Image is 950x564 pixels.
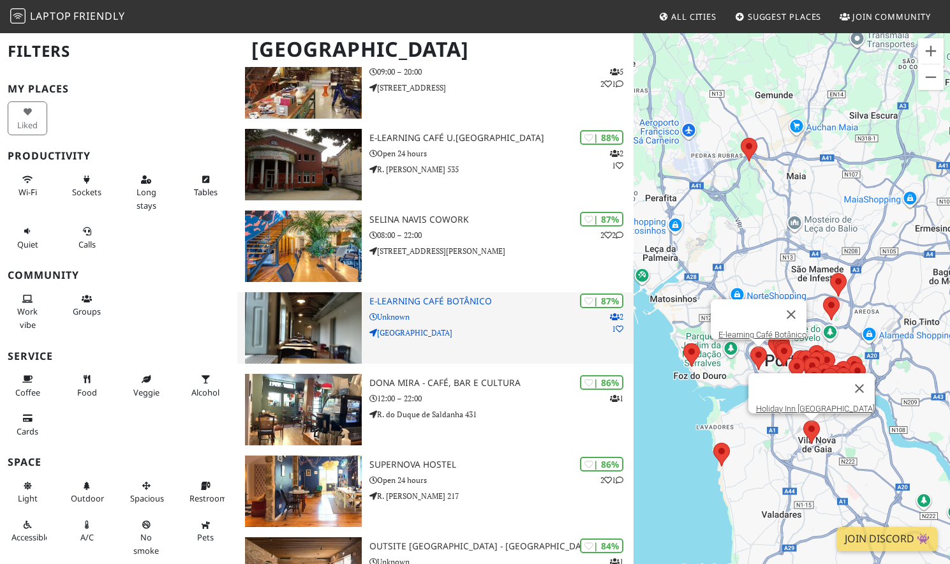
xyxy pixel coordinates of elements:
span: Air conditioned [80,531,94,543]
a: E-learning Café Botânico [718,330,806,339]
a: Holiday Inn [GEOGRAPHIC_DATA] [756,404,875,413]
button: Accessible [8,514,47,548]
span: Natural light [18,493,38,504]
a: Suggest Places [730,5,827,28]
img: Selina Navis CoWork [245,211,362,282]
img: LaptopFriendly [10,8,26,24]
div: | 86% [580,457,623,471]
button: Spacious [126,475,166,509]
button: Groups [67,288,107,322]
h3: Community [8,269,230,281]
a: Join Discord 👾 [837,527,937,551]
h3: Productivity [8,150,230,162]
button: Veggie [126,369,166,403]
span: Friendly [73,9,124,23]
a: Supernova Hostel | 86% 21 Supernova Hostel Open 24 hours R. [PERSON_NAME] 217 [237,456,633,527]
button: Ampliar [918,38,944,64]
h1: [GEOGRAPHIC_DATA] [241,32,630,67]
button: Work vibe [8,288,47,335]
button: Food [67,369,107,403]
span: Quiet [17,239,38,250]
span: Spacious [130,493,164,504]
span: Alcohol [191,387,219,398]
span: Laptop [30,9,71,23]
p: Open 24 hours [369,474,634,486]
p: R. [PERSON_NAME] 217 [369,490,634,502]
a: LaptopFriendly LaptopFriendly [10,6,125,28]
span: Join Community [852,11,931,22]
p: 2 1 [600,474,623,486]
h3: Dona Mira - Café, Bar e Cultura [369,378,634,389]
a: E-learning Café Botânico | 87% 21 E-learning Café Botânico Unknown [GEOGRAPHIC_DATA] [237,292,633,364]
span: Food [77,387,97,398]
div: | 86% [580,375,623,390]
p: Unknown [369,311,634,323]
button: A/C [67,514,107,548]
a: Dona Mira - Café, Bar e Cultura | 86% 1 Dona Mira - Café, Bar e Cultura 12:00 – 22:00 R. do Duque... [237,374,633,445]
button: Restroom [186,475,225,509]
h3: E-learning Café Botânico [369,296,634,307]
button: Cards [8,408,47,442]
img: E-learning Café Botânico [245,292,362,364]
p: Open 24 hours [369,147,634,160]
div: | 88% [580,130,623,145]
span: All Cities [671,11,716,22]
button: Alcohol [186,369,225,403]
button: Outdoor [67,475,107,509]
span: Video/audio calls [78,239,96,250]
button: Wi-Fi [8,169,47,203]
p: R. do Duque de Saldanha 431 [369,408,634,420]
span: Smoke free [133,531,159,556]
a: Almada Ponto - Bistrô, Cowork & Concept Store | 91% 521 Almada Ponto - Bistrô, Cowork & Concept S... [237,47,633,119]
button: Fechar [844,373,875,404]
h3: Space [8,456,230,468]
img: Supernova Hostel [245,456,362,527]
p: R. [PERSON_NAME] 535 [369,163,634,175]
button: Sockets [67,169,107,203]
span: Work-friendly tables [194,186,218,198]
div: | 87% [580,212,623,226]
span: Pet friendly [197,531,214,543]
button: Coffee [8,369,47,403]
span: Credit cards [17,426,38,437]
button: Quiet [8,221,47,255]
p: 2 1 [610,147,623,172]
p: [STREET_ADDRESS] [369,82,634,94]
h3: Service [8,350,230,362]
p: 08:00 – 22:00 [369,229,634,241]
a: All Cities [653,5,722,28]
button: Light [8,475,47,509]
span: People working [17,306,38,330]
a: e-learning Café U.Porto | 88% 21 e-learning Café U.[GEOGRAPHIC_DATA] Open 24 hours R. [PERSON_NAM... [237,129,633,200]
p: [STREET_ADDRESS][PERSON_NAME] [369,245,634,257]
button: Fechar [776,299,806,330]
button: Pets [186,514,225,548]
h3: Supernova Hostel [369,459,634,470]
p: 2 1 [610,311,623,335]
h3: My Places [8,83,230,95]
span: Long stays [137,186,156,211]
p: 1 [610,392,623,404]
img: Almada Ponto - Bistrô, Cowork & Concept Store [245,47,362,119]
p: 12:00 – 22:00 [369,392,634,404]
span: Suggest Places [748,11,822,22]
h3: Selina Navis CoWork [369,214,634,225]
button: Long stays [126,169,166,216]
span: Accessible [11,531,50,543]
div: | 84% [580,538,623,553]
img: e-learning Café U.Porto [245,129,362,200]
span: Power sockets [72,186,101,198]
span: Coffee [15,387,40,398]
button: Reduzir [918,64,944,90]
button: Tables [186,169,225,203]
span: Stable Wi-Fi [19,186,37,198]
span: Veggie [133,387,160,398]
a: Selina Navis CoWork | 87% 22 Selina Navis CoWork 08:00 – 22:00 [STREET_ADDRESS][PERSON_NAME] [237,211,633,282]
div: | 87% [580,293,623,308]
span: Group tables [73,306,101,317]
img: Dona Mira - Café, Bar e Cultura [245,374,362,445]
h3: e-learning Café U.[GEOGRAPHIC_DATA] [369,133,634,144]
h3: Outsite [GEOGRAPHIC_DATA] - [GEOGRAPHIC_DATA] [369,541,634,552]
button: Calls [67,221,107,255]
p: 2 2 [600,229,623,241]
